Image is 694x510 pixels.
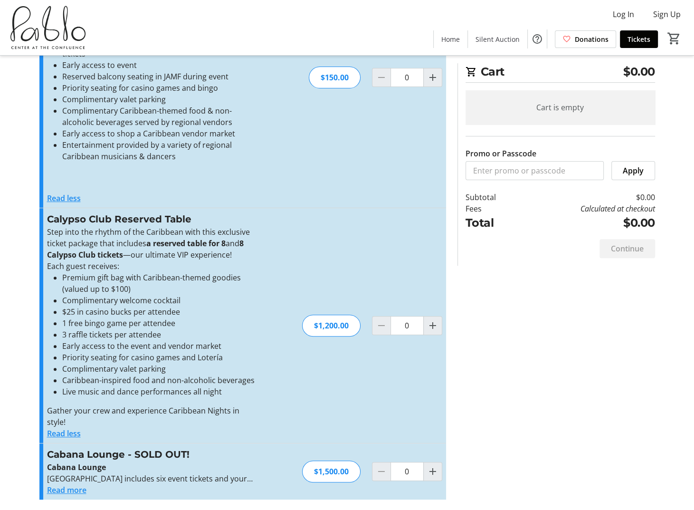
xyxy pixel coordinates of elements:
li: 3 raffle tickets per attendee [62,329,255,340]
span: Apply [623,165,644,176]
span: Log In [613,9,634,20]
h2: Cart [466,63,655,83]
li: Premium gift bag with Caribbean-themed goodies (valued up to $100) [62,272,255,295]
li: Priority seating for casino games and bingo [62,82,255,94]
button: Read less [47,428,81,439]
button: Increment by one [424,462,442,481]
td: $0.00 [520,214,655,231]
li: Entertainment provided by a variety of regional Caribbean musicians & dancers [62,139,255,162]
li: $25 in casino bucks per attendee [62,306,255,318]
img: Pablo Center's Logo [6,4,90,51]
span: Tickets [627,34,650,44]
button: Increment by one [424,317,442,335]
div: Cart is empty [466,90,655,125]
span: Sign Up [653,9,681,20]
p: Gather your crew and experience Caribbean Nights in style! [47,405,255,428]
a: Silent Auction [468,30,527,48]
li: Early access to event [62,59,255,71]
li: Reserved balcony seating in JAMF during event [62,71,255,82]
td: Fees [466,203,521,214]
td: Subtotal [466,192,521,203]
li: Complimentary Caribbean-themed food & non-alcoholic beverages served by regional vendors [62,105,255,128]
input: Calypso Club Access - LOW TICKET ALERT! Quantity [390,68,424,87]
button: Read more [47,484,86,496]
li: Early access to shop a Caribbean vendor market [62,128,255,139]
td: Calculated at checkout [520,203,655,214]
li: Early access to the event and vendor market [62,340,255,352]
label: Promo or Passcode [466,148,536,159]
button: Log In [605,7,642,22]
button: Apply [611,161,655,180]
button: Cart [665,30,683,47]
input: Cabana Lounge - SOLD OUT! Quantity [390,462,424,481]
li: Caribbean-inspired food and non-alcoholic beverages [62,375,255,386]
div: $150.00 [309,67,361,88]
span: Donations [575,34,608,44]
span: Home [441,34,460,44]
input: Calypso Club Reserved Table Quantity [390,316,424,335]
p: Step into the rhythm of the Caribbean with this exclusive ticket package that includes and —our u... [47,226,255,260]
p: [GEOGRAPHIC_DATA] includes six event tickets and your own private cabana-style seating area. [47,473,255,484]
span: $0.00 [623,63,655,80]
li: 1 free bingo game per attendee [62,318,255,329]
a: Home [434,30,467,48]
span: Silent Auction [475,34,520,44]
p: Each guest receives: [47,260,255,272]
a: Donations [555,30,616,48]
h3: Calypso Club Reserved Table [47,212,255,226]
div: $1,500.00 [302,461,361,482]
button: Read less [47,192,81,204]
li: Live music and dance performances all night [62,386,255,397]
td: Total [466,214,521,231]
h3: Cabana Lounge - SOLD OUT! [47,447,255,462]
button: Help [528,29,547,48]
li: Complimentary valet parking [62,94,255,105]
strong: a reserved table for 8 [146,238,226,249]
td: $0.00 [520,192,655,203]
input: Enter promo or passcode [466,161,604,180]
li: Complimentary welcome cocktail [62,295,255,306]
strong: Cabana Lounge [47,462,106,472]
a: Tickets [620,30,658,48]
li: Priority seating for casino games and Lotería [62,352,255,363]
button: Sign Up [646,7,688,22]
button: Increment by one [424,68,442,87]
div: $1,200.00 [302,315,361,337]
li: Complimentary valet parking [62,363,255,375]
